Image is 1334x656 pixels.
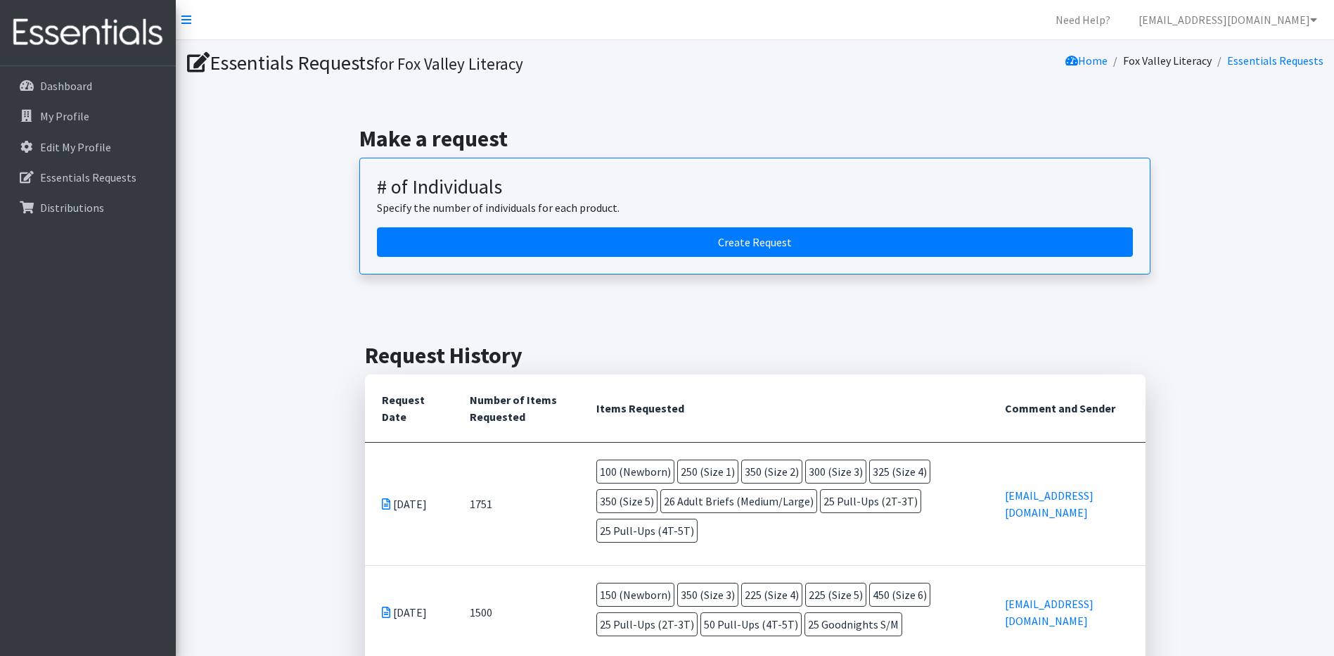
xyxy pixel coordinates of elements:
span: 225 (Size 4) [741,583,802,607]
a: [EMAIL_ADDRESS][DOMAIN_NAME] [1005,488,1094,519]
a: Need Help? [1044,6,1122,34]
span: 100 (Newborn) [596,460,674,484]
a: Edit My Profile [6,133,170,161]
a: Essentials Requests [1227,53,1323,68]
span: 50 Pull-Ups (4T-5T) [700,612,802,636]
span: 25 Pull-Ups (2T-3T) [820,489,921,513]
a: Essentials Requests [6,163,170,191]
img: HumanEssentials [6,9,170,56]
p: Distributions [40,201,104,215]
p: Dashboard [40,79,92,93]
td: 1751 [453,442,580,565]
th: Comment and Sender [988,374,1146,443]
a: Distributions [6,194,170,222]
td: [DATE] [365,442,453,565]
p: Specify the number of individuals for each product. [377,199,1133,216]
span: 250 (Size 1) [677,460,738,484]
th: Request Date [365,374,453,443]
h3: # of Individuals [377,175,1133,199]
a: [EMAIL_ADDRESS][DOMAIN_NAME] [1127,6,1328,34]
a: [EMAIL_ADDRESS][DOMAIN_NAME] [1005,597,1094,628]
span: 150 (Newborn) [596,583,674,607]
small: for Fox Valley Literacy [374,53,523,74]
span: 350 (Size 3) [677,583,738,607]
span: 325 (Size 4) [869,460,930,484]
th: Number of Items Requested [453,374,580,443]
span: 26 Adult Briefs (Medium/Large) [660,489,817,513]
p: Edit My Profile [40,140,111,154]
th: Items Requested [579,374,988,443]
h1: Essentials Requests [187,51,750,75]
span: 25 Pull-Ups (4T-5T) [596,519,698,543]
h2: Request History [365,342,1146,369]
span: 350 (Size 2) [741,460,802,484]
span: 350 (Size 5) [596,489,658,513]
p: Essentials Requests [40,170,136,184]
p: My Profile [40,109,89,123]
a: Dashboard [6,72,170,100]
h2: Make a request [359,125,1150,152]
span: 450 (Size 6) [869,583,930,607]
span: 225 (Size 5) [805,583,866,607]
a: Fox Valley Literacy [1123,53,1212,68]
a: Home [1065,53,1108,68]
a: Create a request by number of individuals [377,227,1133,257]
a: My Profile [6,102,170,130]
span: 25 Goodnights S/M [804,612,902,636]
span: 25 Pull-Ups (2T-3T) [596,612,698,636]
span: 300 (Size 3) [805,460,866,484]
